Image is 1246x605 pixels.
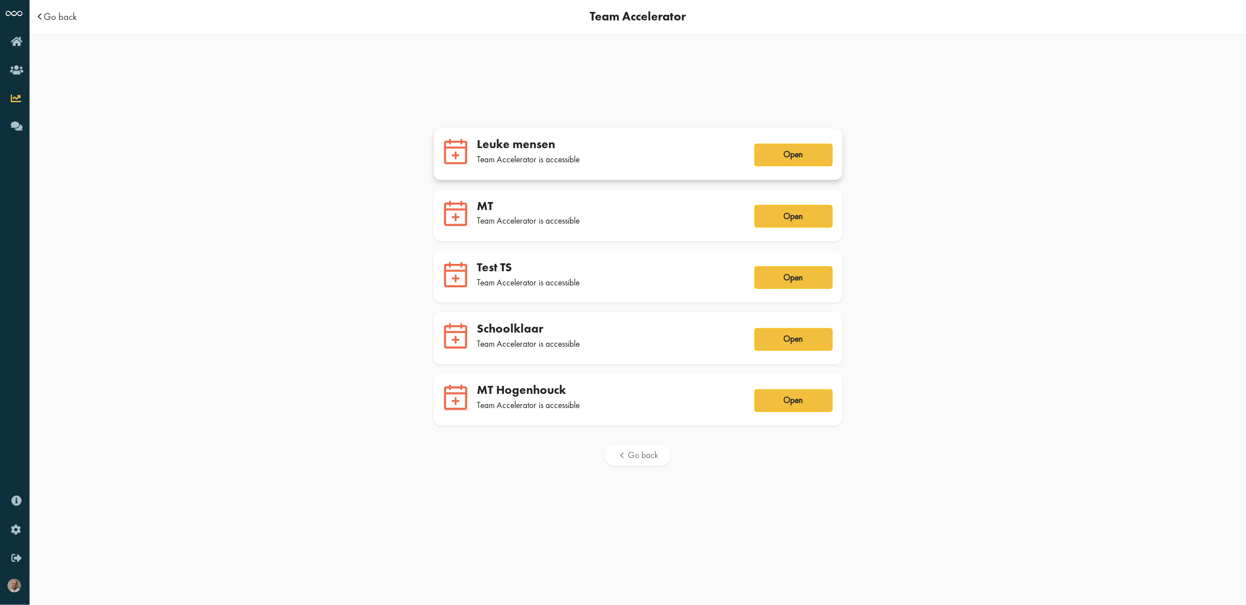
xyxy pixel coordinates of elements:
[477,215,740,226] div: Team Accelerator is accessible
[477,321,740,336] div: Schoolklaar
[434,128,842,180] a: Leuke mensen Team Accelerator is accessible Open
[477,260,740,275] div: Test TS
[754,389,833,412] button: Open
[443,322,469,350] img: calendar.svg
[477,154,740,165] div: Team Accelerator is accessible
[628,449,658,461] span: Go back
[605,445,671,466] a: Go back
[443,261,469,288] img: calendar.svg
[434,190,842,241] a: MT Team Accelerator is accessible Open
[434,312,842,364] a: Schoolklaar Team Accelerator is accessible Open
[477,277,740,288] div: Team Accelerator is accessible
[434,251,842,302] a: Test TS Team Accelerator is accessible Open
[477,400,740,411] div: Team Accelerator is accessible
[443,138,469,165] img: calendar.svg
[477,137,740,152] div: Leuke mensen
[477,199,740,213] div: MT
[754,266,833,289] button: Open
[754,144,833,166] button: Open
[477,338,740,350] div: Team Accelerator is accessible
[754,205,833,228] button: Open
[477,383,740,397] div: MT Hogenhouck
[443,384,469,411] img: calendar.svg
[434,374,842,426] a: MT Hogenhouck Team Accelerator is accessible Open
[44,12,77,22] a: Go back
[754,328,833,351] button: Open
[443,200,469,227] img: calendar.svg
